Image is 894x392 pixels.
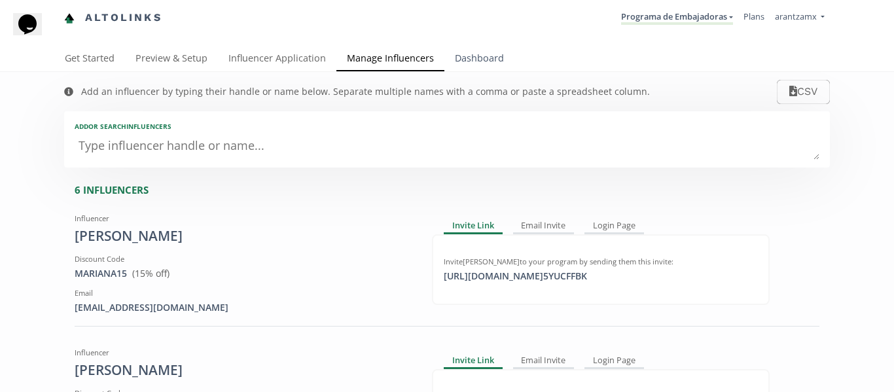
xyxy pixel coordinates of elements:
[584,219,644,234] div: Login Page
[75,361,412,380] div: [PERSON_NAME]
[75,254,412,264] div: Discount Code
[436,270,595,283] div: [URL][DOMAIN_NAME] 5YUCFFBK
[64,13,75,24] img: favicon-32x32.png
[513,353,575,368] div: Email Invite
[75,226,412,246] div: [PERSON_NAME]
[54,46,125,73] a: Get Started
[132,267,170,279] span: ( 15 % off)
[444,353,503,368] div: Invite Link
[75,288,412,298] div: Email
[743,10,764,22] a: Plans
[75,213,412,224] div: Influencer
[75,122,819,131] div: Add or search INFLUENCERS
[444,46,514,73] a: Dashboard
[775,10,817,22] span: arantzamx
[13,13,55,52] iframe: chat widget
[444,219,503,234] div: Invite Link
[621,10,733,25] a: Programa de Embajadoras
[777,80,830,104] button: CSV
[775,10,825,26] a: arantzamx
[75,347,412,358] div: Influencer
[75,301,412,314] div: [EMAIL_ADDRESS][DOMAIN_NAME]
[125,46,218,73] a: Preview & Setup
[336,46,444,73] a: Manage Influencers
[75,183,830,197] div: 6 INFLUENCERS
[81,85,650,98] div: Add an influencer by typing their handle or name below. Separate multiple names with a comma or p...
[444,257,758,267] div: Invite [PERSON_NAME] to your program by sending them this invite:
[513,219,575,234] div: Email Invite
[64,7,162,29] a: Altolinks
[75,267,127,279] a: MARIANA15
[218,46,336,73] a: Influencer Application
[584,353,644,368] div: Login Page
